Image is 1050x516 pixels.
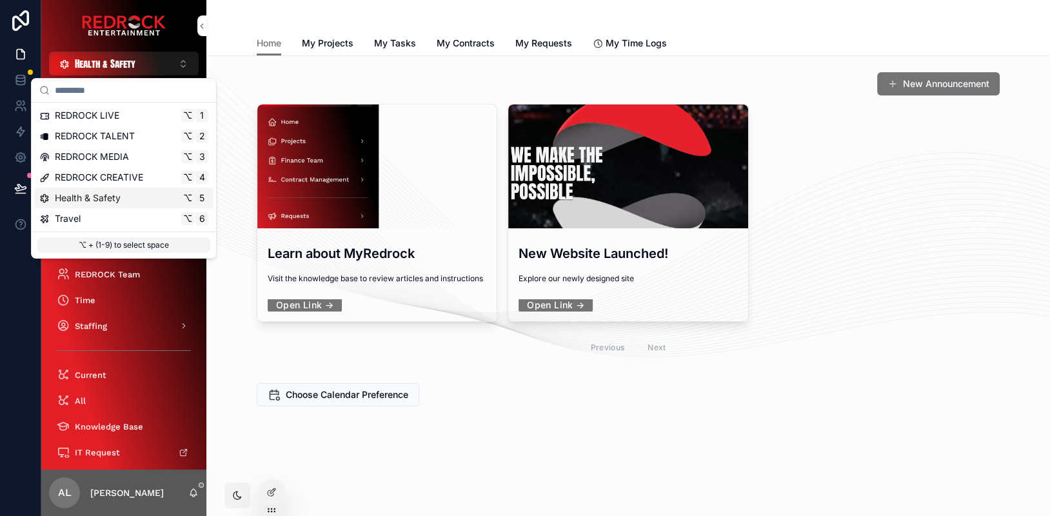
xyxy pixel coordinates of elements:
a: Knowledge Base [49,415,199,438]
img: App logo [82,15,166,36]
a: Open Link → [268,295,342,315]
span: 6 [197,213,207,224]
span: Staffing [75,321,107,332]
button: New Announcement [877,72,1000,95]
span: ⌥ [183,110,193,121]
span: Home [257,37,281,50]
span: Current [75,370,106,381]
span: My Contracts [437,37,495,50]
span: AL [58,485,72,501]
span: 1 [197,110,207,121]
a: Time [49,288,199,312]
a: My Contracts [437,32,495,57]
span: Knowledge Base [75,421,143,432]
span: Travel [55,212,81,225]
a: Open Link → [519,295,593,315]
span: Visit the knowledge base to review articles and instructions [268,273,486,284]
span: 2 [197,131,207,141]
span: Health & Safety [55,192,121,204]
span: Health & Safety [75,57,135,70]
button: Choose Calendar Preference [257,383,419,406]
span: My Projects [302,37,353,50]
span: ⌥ [183,172,193,183]
div: Screenshot-2025-08-19-at-10.28.09-AM.png [508,104,748,228]
span: My Requests [515,37,572,50]
span: ⌥ [183,213,193,224]
span: REDROCK MEDIA [55,150,129,163]
p: ⌥ + (1-9) to select space [37,237,211,253]
span: 5 [197,193,207,203]
span: REDROCK Team [75,269,140,280]
div: Screenshot-2025-08-19-at-2.09.49-PM.png [257,104,497,228]
span: Explore our newly designed site [519,273,737,284]
a: Home [257,32,281,56]
span: REDROCK LIVE [55,109,119,122]
div: scrollable content [41,75,206,470]
span: IT Request [75,447,120,458]
span: REDROCK CREATIVE [55,171,143,184]
a: My Time Logs [593,32,667,57]
span: ⌥ [183,193,193,203]
p: [PERSON_NAME] [90,486,164,499]
a: My Tasks [374,32,416,57]
h3: New Website Launched! [519,244,737,263]
a: My Requests [515,32,572,57]
span: All [75,395,86,406]
span: REDROCK TALENT [55,130,135,143]
a: New Website Launched!Explore our newly designed siteOpen Link → [508,104,748,322]
span: My Tasks [374,37,416,50]
span: ⌥ [183,152,193,162]
a: REDROCK Team [49,263,199,286]
span: Time [75,295,95,306]
div: Suggestions [32,103,216,232]
span: 3 [197,152,207,162]
span: Choose Calendar Preference [286,388,408,401]
a: IT Request [49,441,199,464]
a: Current [49,363,199,386]
a: Learn about MyRedrockVisit the knowledge base to review articles and instructionsOpen Link → [257,104,497,322]
a: All [49,389,199,412]
h3: Learn about MyRedrock [268,244,486,263]
span: My Time Logs [606,37,667,50]
a: My Projects [302,32,353,57]
button: Select Button [49,52,199,75]
span: 4 [197,172,207,183]
a: Staffing [49,314,199,337]
span: ⌥ [183,131,193,141]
